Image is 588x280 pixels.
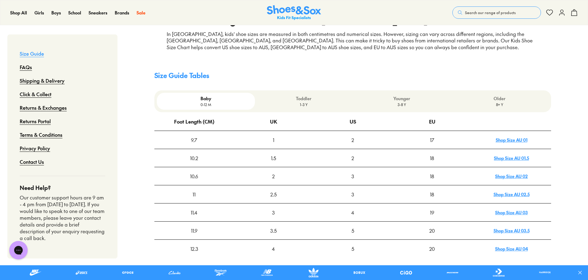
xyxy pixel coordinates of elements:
[234,204,313,221] div: 3
[313,186,392,203] div: 3
[234,149,313,167] div: 1.5
[465,10,516,15] span: Search our range of products
[20,155,44,168] a: Contact Us
[393,222,471,239] div: 20
[115,10,129,16] a: Brands
[167,31,539,51] p: In [GEOGRAPHIC_DATA], kids' shoe sizes are measured in both centimetres and numerical sizes. Howe...
[51,10,61,16] a: Boys
[20,194,105,241] p: Our customer support hours are 9 am - 4 pm from [DATE] to [DATE]. If you would like to speak to o...
[393,240,471,257] div: 20
[355,95,448,102] p: Younger
[20,183,105,192] h4: Need Help?
[20,60,32,74] a: FAQs
[6,239,31,262] iframe: Gorgias live chat messenger
[355,102,448,107] p: 3-8 Y
[155,240,233,257] div: 12.3
[20,47,44,60] a: Size Guide
[393,204,471,221] div: 19
[89,10,107,16] a: Sneakers
[234,168,313,185] div: 2
[313,240,392,257] div: 5
[393,186,471,203] div: 18
[20,101,67,114] a: Returns & Exchanges
[313,222,392,239] div: 5
[313,204,392,221] div: 4
[429,113,435,130] div: EU
[313,131,392,148] div: 2
[313,149,392,167] div: 2
[159,102,252,107] p: 0-12 M
[20,141,50,155] a: Privacy Policy
[393,131,471,148] div: 17
[34,10,44,16] a: Girls
[393,168,471,185] div: 18
[20,87,51,101] a: Click & Collect
[174,113,214,130] div: Foot Length (CM)
[257,102,350,107] p: 1-3 Y
[453,102,546,107] p: 8+ Y
[313,168,392,185] div: 3
[393,149,471,167] div: 18
[155,168,233,185] div: 10.6
[234,222,313,239] div: 3.5
[494,227,530,234] a: Shop Size AU 03.5
[159,95,252,102] p: Baby
[20,128,62,141] a: Terms & Conditions
[155,222,233,239] div: 11.9
[20,74,65,87] a: Shipping & Delivery
[257,95,350,102] p: Toddler
[234,131,313,148] div: 1
[155,131,233,148] div: 9.7
[155,149,233,167] div: 10.2
[495,246,528,252] a: Shop Size AU 04
[155,204,233,221] div: 11.4
[234,240,313,257] div: 4
[452,6,541,19] button: Search our range of products
[494,155,529,161] a: Shop Size AU 01.5
[270,113,277,130] div: UK
[68,10,81,16] a: School
[453,95,546,102] p: Older
[495,173,528,179] a: Shop Size AU 02
[155,186,233,203] div: 11
[154,70,551,81] h4: Size Guide Tables
[495,209,528,215] a: Shop Size AU 03
[494,191,530,197] a: Shop Size AU 02.5
[137,10,145,16] a: Sale
[234,186,313,203] div: 2.5
[10,10,27,16] a: Shop All
[350,113,356,130] div: US
[496,137,527,143] a: Shop Size AU 01
[267,5,321,20] a: Shoes & Sox
[267,5,321,20] img: SNS_Logo_Responsive.svg
[20,114,51,128] a: Returns Portal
